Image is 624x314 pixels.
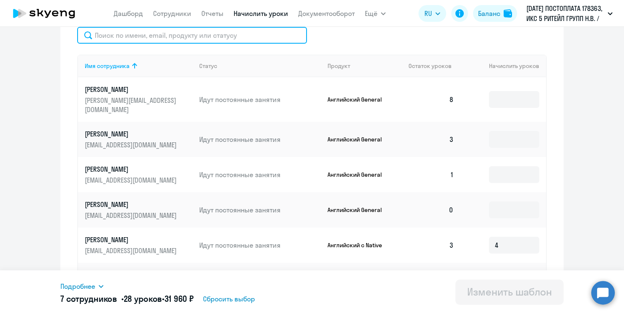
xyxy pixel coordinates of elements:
[164,293,194,304] span: 31 960 ₽
[60,281,95,291] span: Подробнее
[522,3,617,24] button: [DATE] ПОСТОПЛАТА 178363, ИКС 5 РИТЕЙЛ ГРУПП Н.В. / X5 RETAIL GROUP N.V.
[328,171,390,178] p: Английский General
[455,280,564,305] button: Изменить шаблон
[199,135,321,144] p: Идут постоянные занятия
[424,8,432,18] span: RU
[408,62,460,70] div: Остаток уроков
[85,200,192,220] a: [PERSON_NAME][EMAIL_ADDRESS][DOMAIN_NAME]
[60,293,194,305] h5: 7 сотрудников • •
[402,157,460,192] td: 1
[504,9,512,18] img: balance
[85,140,179,149] p: [EMAIL_ADDRESS][DOMAIN_NAME]
[402,192,460,228] td: 0
[234,9,288,18] a: Начислить уроки
[203,294,255,304] span: Сбросить выбор
[77,27,307,44] input: Поиск по имени, email, продукту или статусу
[85,235,179,244] p: [PERSON_NAME]
[85,235,192,255] a: [PERSON_NAME][EMAIL_ADDRESS][DOMAIN_NAME]
[85,62,130,70] div: Имя сотрудника
[365,8,377,18] span: Ещё
[526,3,604,24] p: [DATE] ПОСТОПЛАТА 178363, ИКС 5 РИТЕЙЛ ГРУПП Н.В. / X5 RETAIL GROUP N.V.
[85,175,179,185] p: [EMAIL_ADDRESS][DOMAIN_NAME]
[365,5,386,22] button: Ещё
[199,95,321,104] p: Идут постоянные занятия
[402,263,460,298] td: 0
[85,96,179,114] p: [PERSON_NAME][EMAIL_ADDRESS][DOMAIN_NAME]
[85,211,179,220] p: [EMAIL_ADDRESS][DOMAIN_NAME]
[402,228,460,263] td: 3
[473,5,517,22] button: Балансbalance
[85,246,179,255] p: [EMAIL_ADDRESS][DOMAIN_NAME]
[85,85,179,94] p: [PERSON_NAME]
[199,241,321,250] p: Идут постоянные занятия
[85,62,192,70] div: Имя сотрудника
[328,241,390,249] p: Английский с Native
[114,9,143,18] a: Дашборд
[199,205,321,215] p: Идут постоянные занятия
[408,62,452,70] span: Остаток уроков
[199,62,321,70] div: Статус
[124,293,162,304] span: 28 уроков
[201,9,224,18] a: Отчеты
[85,129,192,149] a: [PERSON_NAME][EMAIL_ADDRESS][DOMAIN_NAME]
[85,165,179,174] p: [PERSON_NAME]
[199,170,321,179] p: Идут постоянные занятия
[328,206,390,214] p: Английский General
[328,62,402,70] div: Продукт
[328,96,390,103] p: Английский General
[199,62,217,70] div: Статус
[328,62,350,70] div: Продукт
[85,129,179,139] p: [PERSON_NAME]
[85,200,179,209] p: [PERSON_NAME]
[467,285,552,298] div: Изменить шаблон
[85,165,192,185] a: [PERSON_NAME][EMAIL_ADDRESS][DOMAIN_NAME]
[402,122,460,157] td: 3
[85,85,192,114] a: [PERSON_NAME][PERSON_NAME][EMAIL_ADDRESS][DOMAIN_NAME]
[298,9,355,18] a: Документооборот
[402,77,460,122] td: 8
[153,9,191,18] a: Сотрудники
[478,8,500,18] div: Баланс
[419,5,446,22] button: RU
[460,55,546,77] th: Начислить уроков
[328,136,390,143] p: Английский General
